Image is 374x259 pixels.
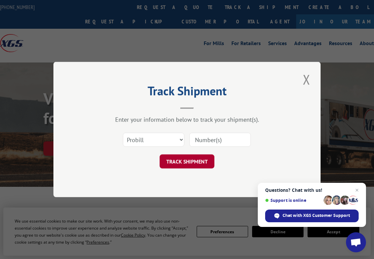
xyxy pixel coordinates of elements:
[346,232,366,252] a: Open chat
[87,116,287,123] div: Enter your information below to track your shipment(s).
[265,198,321,203] span: Support is online
[265,210,359,222] span: Chat with XGS Customer Support
[283,213,350,219] span: Chat with XGS Customer Support
[265,187,359,193] span: Questions? Chat with us!
[87,86,287,99] h2: Track Shipment
[301,70,312,89] button: Close modal
[189,133,251,147] input: Number(s)
[160,154,214,168] button: TRACK SHIPMENT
